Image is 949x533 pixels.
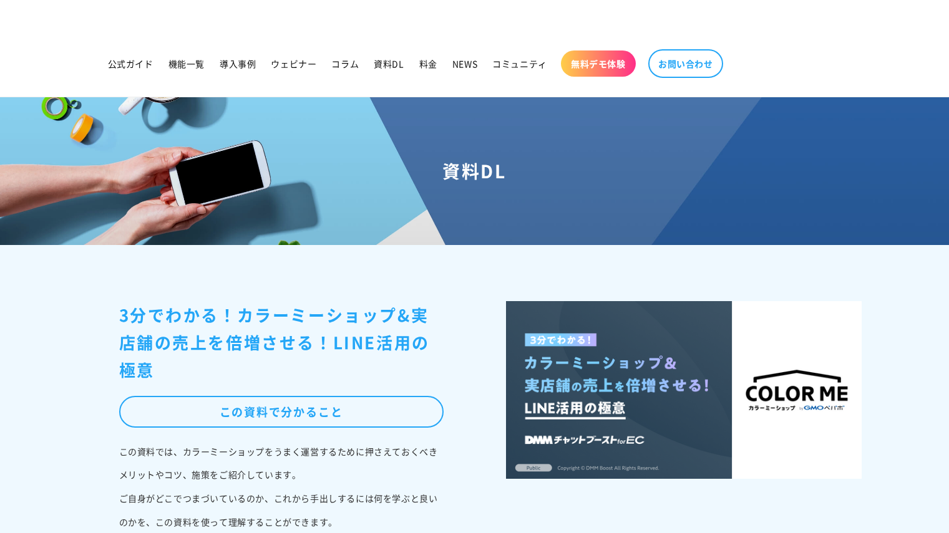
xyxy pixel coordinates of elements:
a: 導入事例 [212,50,263,77]
a: 無料デモ体験 [561,50,636,77]
a: 料金 [412,50,445,77]
span: 導入事例 [220,58,256,69]
span: 料金 [419,58,437,69]
div: 資料DL [15,160,934,182]
a: お問い合わせ [648,49,723,78]
p: この資料では、カラーミーショップをうまく運営するために押さえておくべきメリットやコツ、施策をご紹介しています。 [119,440,444,487]
span: 資料DL [374,58,404,69]
span: 機能一覧 [168,58,205,69]
span: お問い合わせ [658,58,713,69]
a: 公式ガイド [100,50,161,77]
a: コラム [324,50,366,77]
a: 機能一覧 [161,50,212,77]
a: コミュニティ [485,50,555,77]
a: NEWS [445,50,485,77]
span: NEWS [452,58,477,69]
a: ウェビナー [263,50,324,77]
img: 3分でわかる！カラーミーショップ&実店舗の売上を倍増させる！LINE活用の極意 [506,301,862,479]
span: コミュニティ [492,58,547,69]
div: この資料で分かること [119,396,444,427]
a: 資料DL [366,50,411,77]
span: 無料デモ体験 [571,58,626,69]
h1: 3分でわかる！カラーミーショップ&実店舗の売上を倍増させる！LINE活用の極意 [119,301,444,384]
span: コラム [331,58,359,69]
span: ウェビナー [271,58,316,69]
span: 公式ガイド [108,58,153,69]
